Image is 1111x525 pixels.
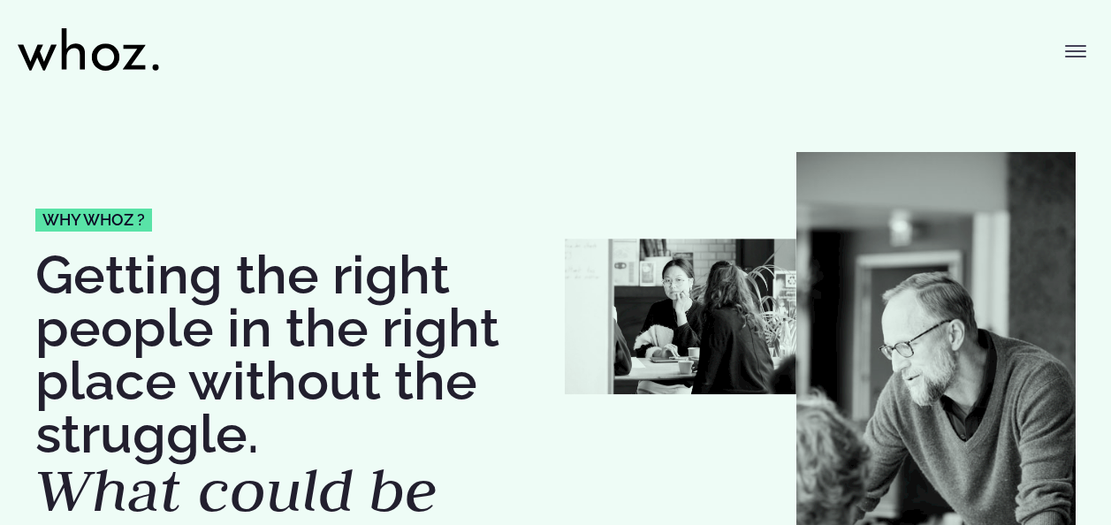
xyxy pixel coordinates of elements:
[42,212,145,228] span: Why whoz ?
[565,240,796,394] img: Whozzies-working
[1058,34,1093,69] button: Toggle menu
